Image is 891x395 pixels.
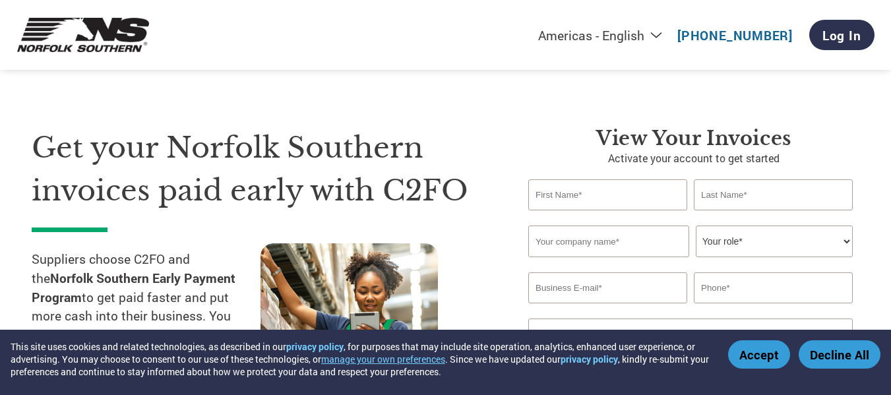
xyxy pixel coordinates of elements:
[528,127,859,150] h3: View Your Invoices
[11,340,709,378] div: This site uses cookies and related technologies, as described in our , for purposes that may incl...
[17,17,149,53] img: Norfolk Southern
[321,353,445,365] button: manage your own preferences
[261,243,438,373] img: supply chain worker
[677,27,793,44] a: [PHONE_NUMBER]
[809,20,875,50] a: Log In
[286,340,344,353] a: privacy policy
[728,340,790,369] button: Accept
[32,250,261,364] p: Suppliers choose C2FO and the to get paid faster and put more cash into their business. You selec...
[528,150,859,166] p: Activate your account to get started
[694,179,853,210] input: Last Name*
[694,212,853,220] div: Invalid last name or last name is too long
[528,305,687,313] div: Inavlid Email Address
[32,270,235,305] strong: Norfolk Southern Early Payment Program
[528,212,687,220] div: Invalid first name or first name is too long
[561,353,618,365] a: privacy policy
[528,179,687,210] input: First Name*
[799,340,880,369] button: Decline All
[696,226,853,257] select: Title/Role
[528,258,853,267] div: Invalid company name or company name is too long
[528,226,689,257] input: Your company name*
[32,127,489,212] h1: Get your Norfolk Southern invoices paid early with C2FO
[528,272,687,303] input: Invalid Email format
[694,272,853,303] input: Phone*
[694,305,853,313] div: Inavlid Phone Number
